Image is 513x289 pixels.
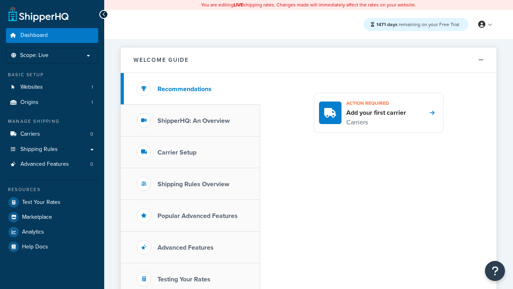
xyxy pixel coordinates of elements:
[6,240,98,254] a: Help Docs
[20,52,48,59] span: Scope: Live
[6,95,98,110] a: Origins1
[20,146,58,153] span: Shipping Rules
[6,195,98,210] a: Test Your Rates
[22,214,52,221] span: Marketplace
[22,229,44,236] span: Analytics
[6,71,98,78] div: Basic Setup
[91,99,93,106] span: 1
[20,161,69,168] span: Advanced Features
[6,210,98,224] a: Marketplace
[158,85,212,93] h3: Recommendations
[6,127,98,142] a: Carriers0
[346,108,406,117] h4: Add your first carrier
[158,117,230,124] h3: ShipperHQ: An Overview
[485,261,505,281] button: Open Resource Center
[6,28,98,43] a: Dashboard
[376,21,398,28] strong: 1471 days
[22,199,61,206] span: Test Your Rates
[6,157,98,172] a: Advanced Features0
[133,57,189,63] h2: Welcome Guide
[90,131,93,138] span: 0
[20,32,48,39] span: Dashboard
[20,131,40,138] span: Carriers
[20,84,43,91] span: Websites
[6,80,98,95] a: Websites1
[90,161,93,168] span: 0
[158,212,238,220] h3: Popular Advanced Features
[6,157,98,172] li: Advanced Features
[6,127,98,142] li: Carriers
[158,149,196,156] h3: Carrier Setup
[6,225,98,239] a: Analytics
[20,99,38,106] span: Origins
[91,84,93,91] span: 1
[22,244,48,250] span: Help Docs
[6,186,98,193] div: Resources
[346,98,406,108] h3: Action required
[158,276,210,283] h3: Testing Your Rates
[158,244,214,251] h3: Advanced Features
[234,1,243,8] b: LIVE
[6,80,98,95] li: Websites
[376,21,459,28] span: remaining on your Free Trial
[346,117,406,128] p: Carriers
[158,181,229,188] h3: Shipping Rules Overview
[6,142,98,157] a: Shipping Rules
[6,95,98,110] li: Origins
[121,47,497,73] button: Welcome Guide
[6,118,98,125] div: Manage Shipping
